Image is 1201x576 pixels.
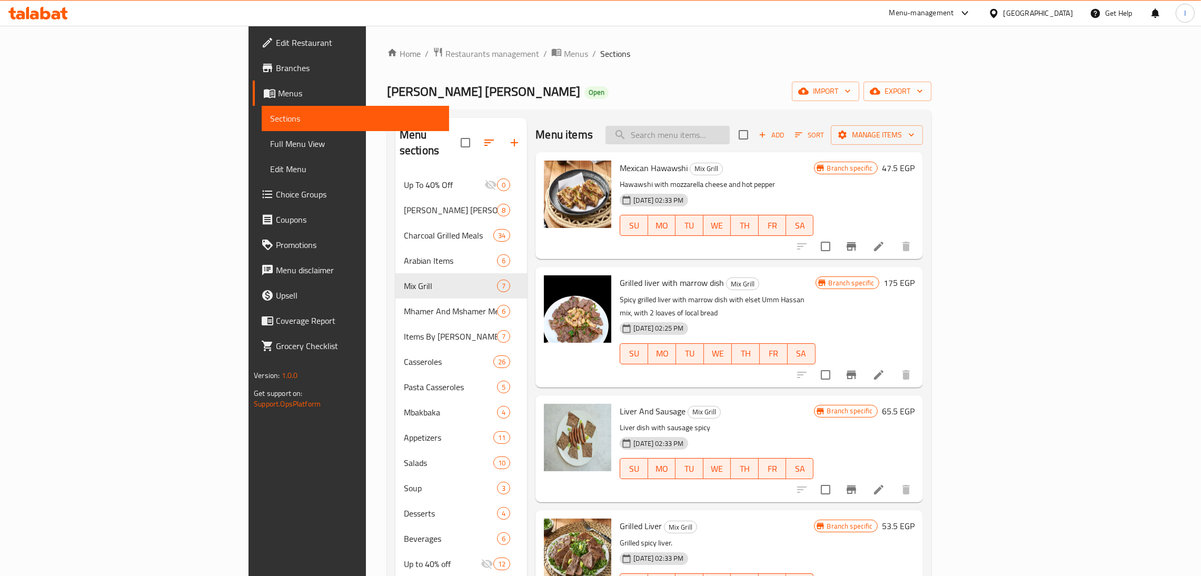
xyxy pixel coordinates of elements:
span: 1.0.0 [282,369,298,382]
button: TU [676,343,704,364]
div: Items By Kilo [404,330,497,343]
span: Select all sections [454,132,477,154]
p: Hawawshi with mozzarella cheese and hot pepper [620,178,813,191]
div: Dawar Om Hassan Meals [404,204,497,216]
span: Get support on: [254,386,302,400]
div: items [497,330,510,343]
div: Appetizers11 [395,425,527,450]
h6: 53.5 EGP [882,519,915,533]
span: FR [763,461,782,476]
a: Edit Menu [262,156,449,182]
button: FR [760,343,788,364]
span: Sections [600,47,630,60]
div: items [497,381,510,393]
button: FR [759,215,786,236]
span: 10 [494,458,510,468]
p: Spicy grilled liver with marrow dish with elset Umm Hassan mix, with 2 loaves of local bread [620,293,815,320]
div: Mbakbaka4 [395,400,527,425]
span: FR [764,346,783,361]
span: Desserts [404,507,497,520]
span: TU [680,461,699,476]
span: Branch specific [823,163,877,173]
div: Mix Grill [664,521,697,533]
span: [PERSON_NAME] [PERSON_NAME] [387,80,580,103]
span: [DATE] 02:33 PM [629,439,688,449]
span: Add item [755,127,788,143]
span: Mix Grill [727,278,759,290]
div: Beverages6 [395,526,527,551]
div: Arabian Items6 [395,248,527,273]
span: Grocery Checklist [276,340,441,352]
a: Edit menu item [872,369,885,381]
p: Liver dish with sausage spicy [620,421,813,434]
button: FR [759,458,786,479]
span: Branch specific [823,406,877,416]
button: TH [731,458,758,479]
div: Open [584,86,609,99]
div: Salads10 [395,450,527,475]
span: 0 [498,180,510,190]
span: Sections [270,112,441,125]
a: Restaurants management [433,47,539,61]
span: Branches [276,62,441,74]
span: Branch specific [823,521,877,531]
div: items [497,406,510,419]
span: Coverage Report [276,314,441,327]
img: Mexican Hawawshi [544,161,611,228]
span: Soup [404,482,497,494]
span: Restaurants management [445,47,539,60]
span: TH [735,461,754,476]
span: Mbakbaka [404,406,497,419]
span: SU [624,461,643,476]
svg: Inactive section [484,178,497,191]
div: items [497,254,510,267]
img: Liver And Sausage [544,404,611,471]
span: Branch specific [825,278,879,288]
span: Manage items [839,128,915,142]
div: items [493,558,510,570]
a: Edit menu item [872,240,885,253]
div: Items By [PERSON_NAME]7 [395,324,527,349]
button: Sort [792,127,827,143]
button: MO [648,215,676,236]
span: MO [652,346,672,361]
span: Mix Grill [690,163,722,175]
li: / [543,47,547,60]
span: 4 [498,509,510,519]
span: 5 [498,382,510,392]
div: Up to 40% off [404,558,481,570]
span: Choice Groups [276,188,441,201]
span: Casseroles [404,355,493,368]
span: Version: [254,369,280,382]
div: items [493,229,510,242]
span: Mexican Hawawshi [620,160,688,176]
span: Grilled Liver [620,518,662,534]
span: WE [708,218,727,233]
div: Mix Grill [404,280,497,292]
button: Add [755,127,788,143]
div: Mhamer And Mshamer Meals6 [395,299,527,324]
button: Branch-specific-item [839,477,864,502]
nav: breadcrumb [387,47,931,61]
button: WE [703,458,731,479]
span: Select to update [815,364,837,386]
span: 26 [494,357,510,367]
p: Grilled spicy liver. [620,537,813,550]
button: SA [786,215,813,236]
span: TH [735,218,754,233]
div: Pasta Casseroles5 [395,374,527,400]
span: 6 [498,534,510,544]
li: / [592,47,596,60]
span: Select section [732,124,755,146]
button: WE [703,215,731,236]
div: Charcoal Grilled Meals [404,229,493,242]
span: Salads [404,456,493,469]
button: SA [786,458,813,479]
svg: Inactive section [481,558,493,570]
span: Add [757,129,786,141]
span: MO [652,218,671,233]
span: [DATE] 02:33 PM [629,553,688,563]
